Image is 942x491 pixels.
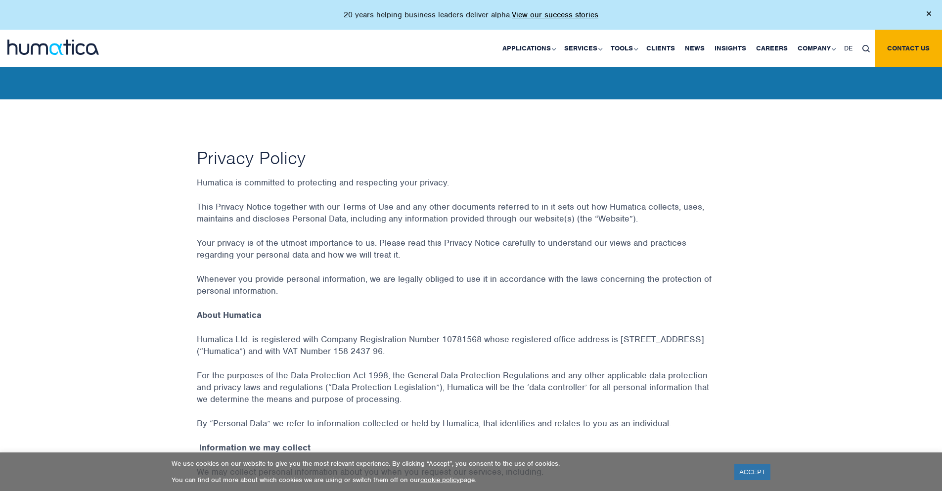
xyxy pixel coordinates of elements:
[862,45,870,52] img: search_icon
[197,310,262,320] strong: About Humatica
[559,30,606,67] a: Services
[197,273,746,309] p: Whenever you provide personal information, we are legally obliged to use it in accordance with th...
[875,30,942,67] a: Contact us
[172,476,722,484] p: You can find out more about which cookies we are using or switch them off on our page.
[497,30,559,67] a: Applications
[344,10,598,20] p: 20 years helping business leaders deliver alpha.
[197,333,746,369] p: Humatica Ltd. is registered with Company Registration Number 10781568 whose registered office add...
[680,30,710,67] a: News
[710,30,751,67] a: Insights
[641,30,680,67] a: Clients
[606,30,641,67] a: Tools
[734,464,770,480] a: ACCEPT
[197,201,746,237] p: This Privacy Notice together with our Terms of Use and any other documents referred to in it sets...
[7,40,99,55] img: logo
[793,30,839,67] a: Company
[199,442,311,453] strong: Information we may collect
[751,30,793,67] a: Careers
[420,476,460,484] a: cookie policy
[197,177,746,201] p: Humatica is committed to protecting and respecting your privacy.
[197,237,746,273] p: Your privacy is of the utmost importance to us. Please read this Privacy Notice carefully to unde...
[512,10,598,20] a: View our success stories
[197,369,746,417] p: For the purposes of the Data Protection Act 1998, the General Data Protection Regulations and any...
[197,417,746,442] p: By “Personal Data” we refer to information collected or held by Humatica, that identifies and rel...
[197,146,746,169] h1: Privacy Policy
[839,30,857,67] a: DE
[172,459,722,468] p: We use cookies on our website to give you the most relevant experience. By clicking “Accept”, you...
[844,44,852,52] span: DE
